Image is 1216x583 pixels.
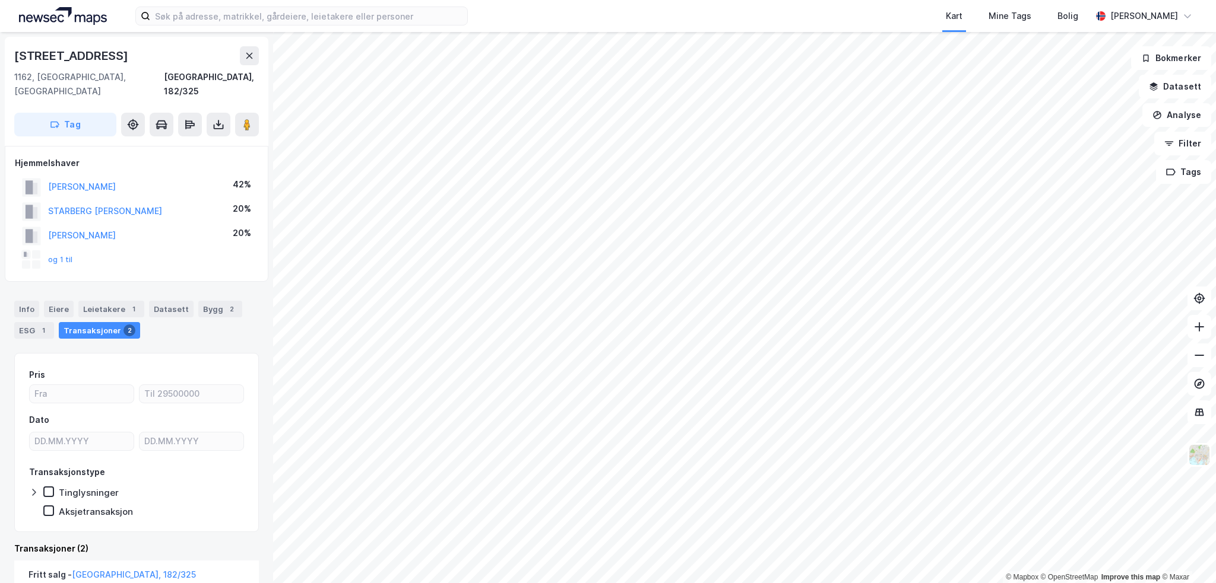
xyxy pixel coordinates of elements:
button: Tag [14,113,116,136]
div: Info [14,301,39,317]
input: Søk på adresse, matrikkel, gårdeiere, leietakere eller personer [150,7,467,25]
div: Pris [29,368,45,382]
input: DD.MM.YYYY [140,432,243,450]
iframe: Chat Widget [1157,526,1216,583]
div: Bygg [198,301,242,317]
div: Leietakere [78,301,144,317]
div: Bolig [1057,9,1078,23]
input: Fra [30,385,134,403]
div: Transaksjoner (2) [14,541,259,556]
div: 1 [128,303,140,315]
div: 2 [123,324,135,336]
div: Transaksjoner [59,322,140,339]
div: Hjemmelshaver [15,156,258,170]
div: Dato [29,413,49,427]
div: [GEOGRAPHIC_DATA], 182/325 [164,70,259,98]
div: 1162, [GEOGRAPHIC_DATA], [GEOGRAPHIC_DATA] [14,70,164,98]
div: Datasett [149,301,194,317]
img: logo.a4113a55bc3d86da70a041830d287a7e.svg [19,7,107,25]
div: ESG [14,322,54,339]
div: 42% [233,177,251,192]
div: [STREET_ADDRESS] [14,46,131,65]
div: Kontrollprogram for chat [1157,526,1216,583]
a: Improve this map [1101,573,1160,581]
a: [GEOGRAPHIC_DATA], 182/325 [72,569,196,579]
div: Kart [946,9,962,23]
a: Mapbox [1006,573,1038,581]
div: 2 [226,303,237,315]
button: Tags [1156,160,1211,184]
button: Analyse [1142,103,1211,127]
button: Filter [1154,132,1211,155]
input: DD.MM.YYYY [30,432,134,450]
input: Til 29500000 [140,385,243,403]
div: [PERSON_NAME] [1110,9,1178,23]
img: Z [1188,444,1211,466]
div: 1 [37,324,49,336]
div: Mine Tags [989,9,1031,23]
button: Bokmerker [1131,46,1211,70]
div: 20% [233,226,251,240]
a: OpenStreetMap [1041,573,1098,581]
div: Eiere [44,301,74,317]
div: Tinglysninger [59,487,119,498]
div: 20% [233,202,251,216]
button: Datasett [1139,75,1211,98]
div: Transaksjonstype [29,465,105,479]
div: Aksjetransaksjon [59,506,133,517]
